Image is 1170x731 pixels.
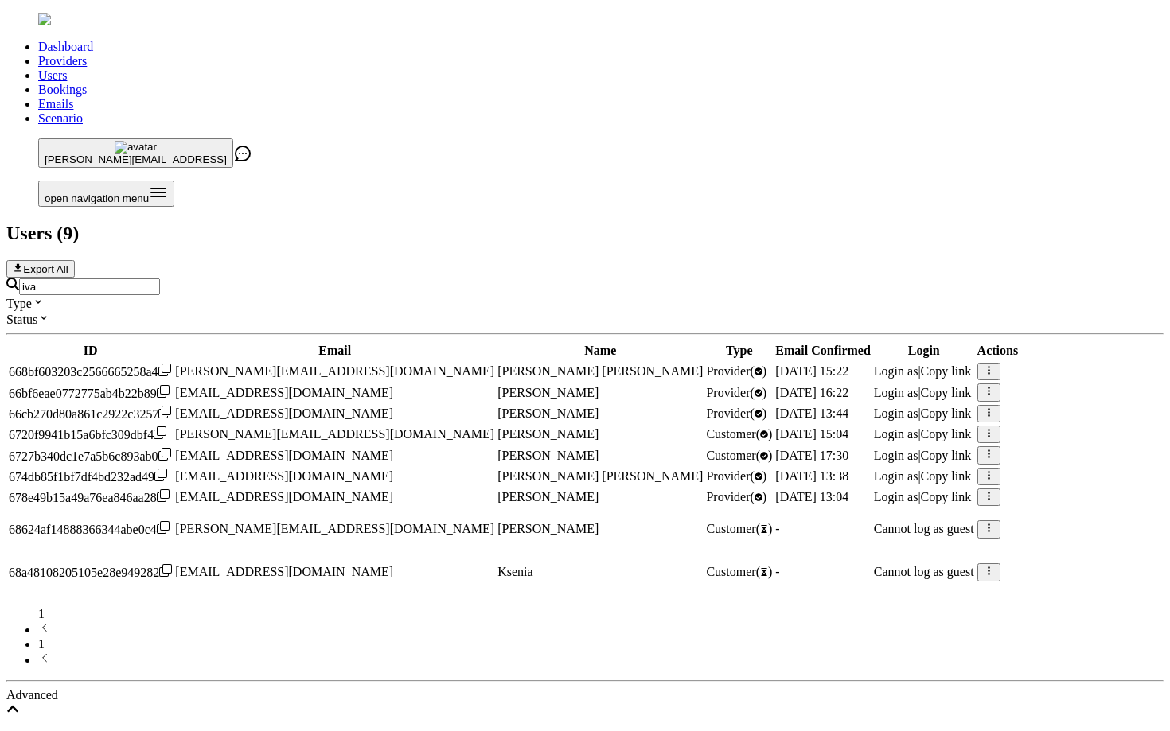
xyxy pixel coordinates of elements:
[38,111,83,125] a: Scenario
[497,364,703,378] span: [PERSON_NAME] [PERSON_NAME]
[497,490,599,504] span: [PERSON_NAME]
[175,427,494,441] span: [PERSON_NAME][EMAIL_ADDRESS][DOMAIN_NAME]
[19,278,160,295] input: Search by email
[6,223,1164,244] h2: Users ( 9 )
[706,490,766,504] span: validated
[874,490,918,504] span: Login as
[45,154,227,165] span: [PERSON_NAME][EMAIL_ADDRESS]
[38,607,45,620] span: 1
[774,343,872,359] th: Email Confirmed
[874,386,918,399] span: Login as
[38,13,115,27] img: Fluum Logo
[6,688,58,702] span: Advanced
[705,343,773,359] th: Type
[175,449,393,462] span: [EMAIL_ADDRESS][DOMAIN_NAME]
[874,490,974,504] div: |
[874,406,918,420] span: Login as
[497,343,704,359] th: Name
[921,406,972,420] span: Copy link
[9,364,172,379] div: Click to copy
[874,427,918,441] span: Login as
[6,607,1164,667] nav: pagination navigation
[38,68,67,82] a: Users
[921,490,972,504] span: Copy link
[706,386,766,399] span: validated
[775,449,848,462] span: [DATE] 17:30
[706,522,772,535] span: Customer ( )
[38,54,87,68] a: Providers
[38,637,1164,651] li: pagination item 1 active
[775,490,848,504] span: [DATE] 13:04
[706,364,766,378] span: validated
[175,469,393,483] span: [EMAIL_ADDRESS][DOMAIN_NAME]
[497,406,599,420] span: [PERSON_NAME]
[874,364,918,378] span: Login as
[497,449,599,462] span: [PERSON_NAME]
[874,449,974,463] div: |
[9,521,172,537] div: Click to copy
[38,138,233,168] button: avatar[PERSON_NAME][EMAIL_ADDRESS]
[175,522,494,535] span: [PERSON_NAME][EMAIL_ADDRESS][DOMAIN_NAME]
[38,621,1164,637] li: previous page button
[9,448,172,464] div: Click to copy
[874,522,974,536] p: Cannot log as guest
[977,343,1020,359] th: Actions
[175,364,494,378] span: [PERSON_NAME][EMAIL_ADDRESS][DOMAIN_NAME]
[9,564,172,580] div: Click to copy
[874,406,974,421] div: |
[706,406,766,420] span: validated
[175,490,393,504] span: [EMAIL_ADDRESS][DOMAIN_NAME]
[9,406,172,422] div: Click to copy
[775,386,848,399] span: [DATE] 16:22
[874,449,918,462] span: Login as
[497,565,532,578] span: Ksenia
[874,565,974,579] p: Cannot log as guest
[921,364,972,378] span: Copy link
[775,406,848,420] span: [DATE] 13:44
[175,386,393,399] span: [EMAIL_ADDRESS][DOMAIN_NAME]
[497,427,599,441] span: [PERSON_NAME]
[775,469,848,483] span: [DATE] 13:38
[921,449,972,462] span: Copy link
[874,364,974,379] div: |
[9,426,172,442] div: Click to copy
[38,651,1164,667] li: next page button
[874,427,974,441] div: |
[921,386,972,399] span: Copy link
[775,427,848,441] span: [DATE] 15:04
[45,192,149,204] span: open navigation menu
[873,343,975,359] th: Login
[921,427,972,441] span: Copy link
[9,489,172,505] div: Click to copy
[38,97,73,111] a: Emails
[38,181,174,207] button: Open menu
[706,449,772,462] span: validated
[175,406,393,420] span: [EMAIL_ADDRESS][DOMAIN_NAME]
[874,469,918,483] span: Login as
[174,343,495,359] th: Email
[9,385,172,401] div: Click to copy
[497,386,599,399] span: [PERSON_NAME]
[8,343,173,359] th: ID
[874,386,974,400] div: |
[38,40,93,53] a: Dashboard
[775,364,848,378] span: [DATE] 15:22
[175,565,393,578] span: [EMAIL_ADDRESS][DOMAIN_NAME]
[9,469,172,484] div: Click to copy
[6,311,1164,327] div: Status
[6,260,75,278] button: Export All
[38,83,87,96] a: Bookings
[775,565,779,578] span: -
[6,295,1164,311] div: Type
[921,469,972,483] span: Copy link
[775,522,779,535] span: -
[115,141,157,154] img: avatar
[706,565,772,578] span: Customer ( )
[497,522,599,535] span: [PERSON_NAME]
[874,469,974,484] div: |
[706,427,772,441] span: validated
[706,469,766,483] span: validated
[497,469,703,483] span: [PERSON_NAME] [PERSON_NAME]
